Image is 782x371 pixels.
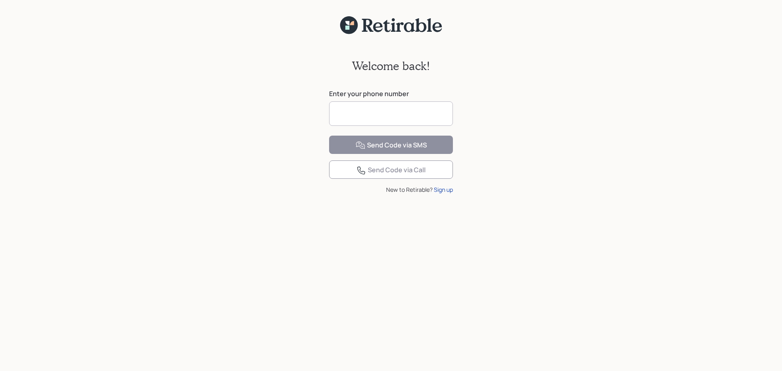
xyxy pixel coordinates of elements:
div: Sign up [434,185,453,194]
label: Enter your phone number [329,89,453,98]
div: Send Code via Call [356,165,426,175]
button: Send Code via Call [329,160,453,179]
h2: Welcome back! [352,59,430,73]
div: Send Code via SMS [356,140,427,150]
button: Send Code via SMS [329,136,453,154]
div: New to Retirable? [329,185,453,194]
